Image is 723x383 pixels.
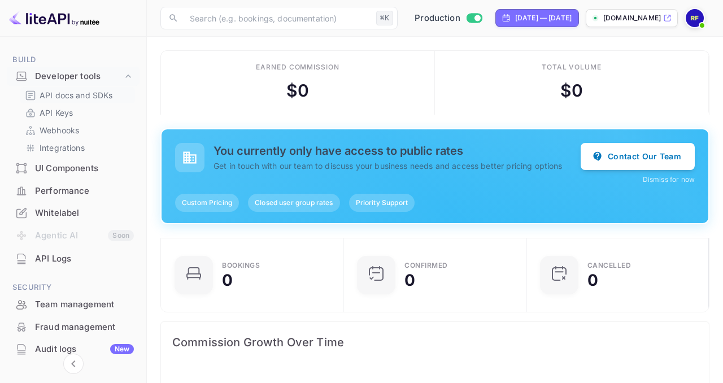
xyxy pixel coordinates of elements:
[172,333,698,351] span: Commission Growth Over Time
[214,144,581,158] h5: You currently only have access to public rates
[222,272,233,288] div: 0
[587,262,631,269] div: CANCELLED
[7,21,140,42] a: Commission
[35,70,123,83] div: Developer tools
[7,248,140,269] a: API Logs
[7,67,140,86] div: Developer tools
[40,107,73,119] p: API Keys
[686,9,704,27] img: Romain Fernandez
[7,316,140,338] div: Fraud management
[35,343,134,356] div: Audit logs
[542,62,602,72] div: Total volume
[35,185,134,198] div: Performance
[25,124,130,136] a: Webhooks
[20,140,135,156] div: Integrations
[248,198,339,208] span: Closed user group rates
[35,207,134,220] div: Whitelabel
[20,105,135,121] div: API Keys
[286,78,309,103] div: $ 0
[349,198,415,208] span: Priority Support
[560,78,583,103] div: $ 0
[222,262,260,269] div: Bookings
[404,272,415,288] div: 0
[256,62,339,72] div: Earned commission
[7,202,140,223] a: Whitelabel
[214,160,581,172] p: Get in touch with our team to discuss your business needs and access better pricing options
[25,89,130,101] a: API docs and SDKs
[7,202,140,224] div: Whitelabel
[376,11,393,25] div: ⌘K
[7,294,140,316] div: Team management
[581,143,695,170] button: Contact Our Team
[7,248,140,270] div: API Logs
[40,89,113,101] p: API docs and SDKs
[175,198,239,208] span: Custom Pricing
[63,354,84,374] button: Collapse navigation
[7,158,140,180] div: UI Components
[9,9,99,27] img: LiteAPI logo
[603,13,661,23] p: [DOMAIN_NAME]
[7,54,140,66] span: Build
[25,107,130,119] a: API Keys
[7,338,140,360] div: Audit logsNew
[587,272,598,288] div: 0
[35,298,134,311] div: Team management
[415,12,460,25] span: Production
[410,12,486,25] div: Switch to Sandbox mode
[7,180,140,202] div: Performance
[40,124,79,136] p: Webhooks
[404,262,448,269] div: Confirmed
[183,7,372,29] input: Search (e.g. bookings, documentation)
[643,175,695,185] button: Dismiss for now
[515,13,572,23] div: [DATE] — [DATE]
[7,294,140,315] a: Team management
[35,253,134,266] div: API Logs
[7,338,140,359] a: Audit logsNew
[110,344,134,354] div: New
[35,162,134,175] div: UI Components
[35,321,134,334] div: Fraud management
[20,122,135,138] div: Webhooks
[7,316,140,337] a: Fraud management
[7,281,140,294] span: Security
[7,180,140,201] a: Performance
[20,87,135,103] div: API docs and SDKs
[25,142,130,154] a: Integrations
[40,142,85,154] p: Integrations
[7,158,140,179] a: UI Components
